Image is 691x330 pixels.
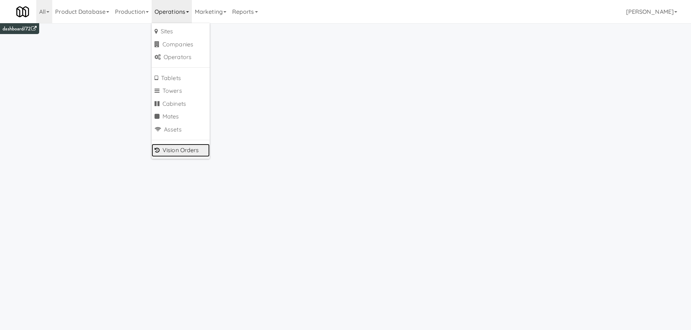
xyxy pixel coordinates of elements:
[152,51,210,64] a: Operators
[152,110,210,123] a: Mates
[152,38,210,51] a: Companies
[152,144,210,157] a: Vision Orders
[16,5,29,18] img: Micromart
[3,25,36,33] a: dashboard/72
[152,72,210,85] a: Tablets
[152,123,210,136] a: Assets
[152,97,210,110] a: Cabinets
[152,84,210,97] a: Towers
[152,25,210,38] a: Sites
